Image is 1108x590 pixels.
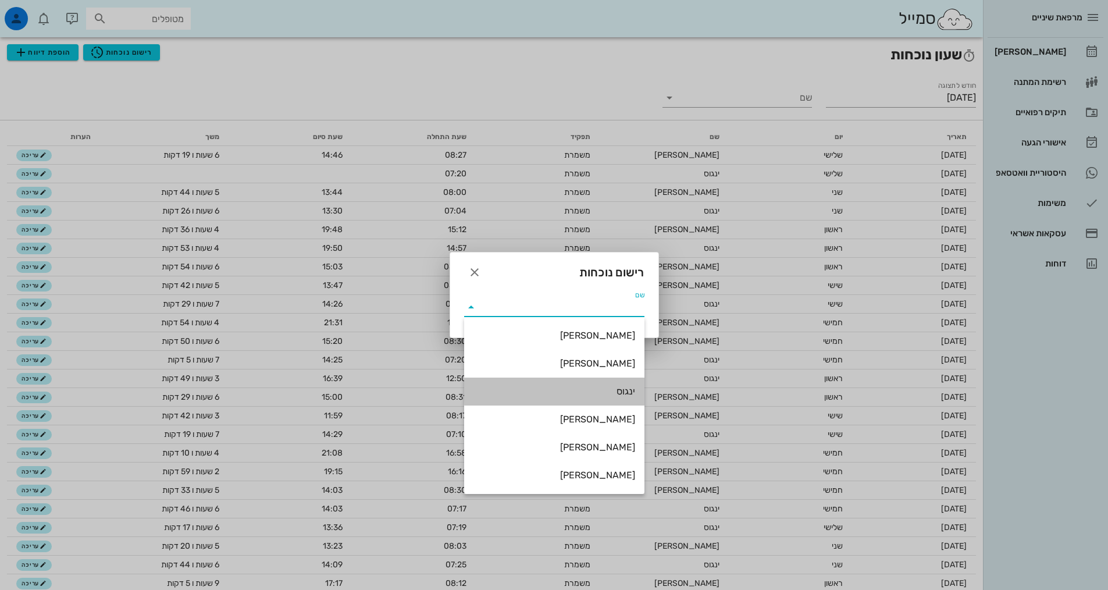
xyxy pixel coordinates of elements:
[473,358,635,369] div: [PERSON_NAME]
[450,253,658,289] div: רישום נוכחות
[473,442,635,453] div: [PERSON_NAME]
[473,470,635,481] div: [PERSON_NAME]
[473,414,635,425] div: [PERSON_NAME]
[473,330,635,341] div: [PERSON_NAME]
[635,291,644,300] label: שם
[473,386,635,397] div: ינגוס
